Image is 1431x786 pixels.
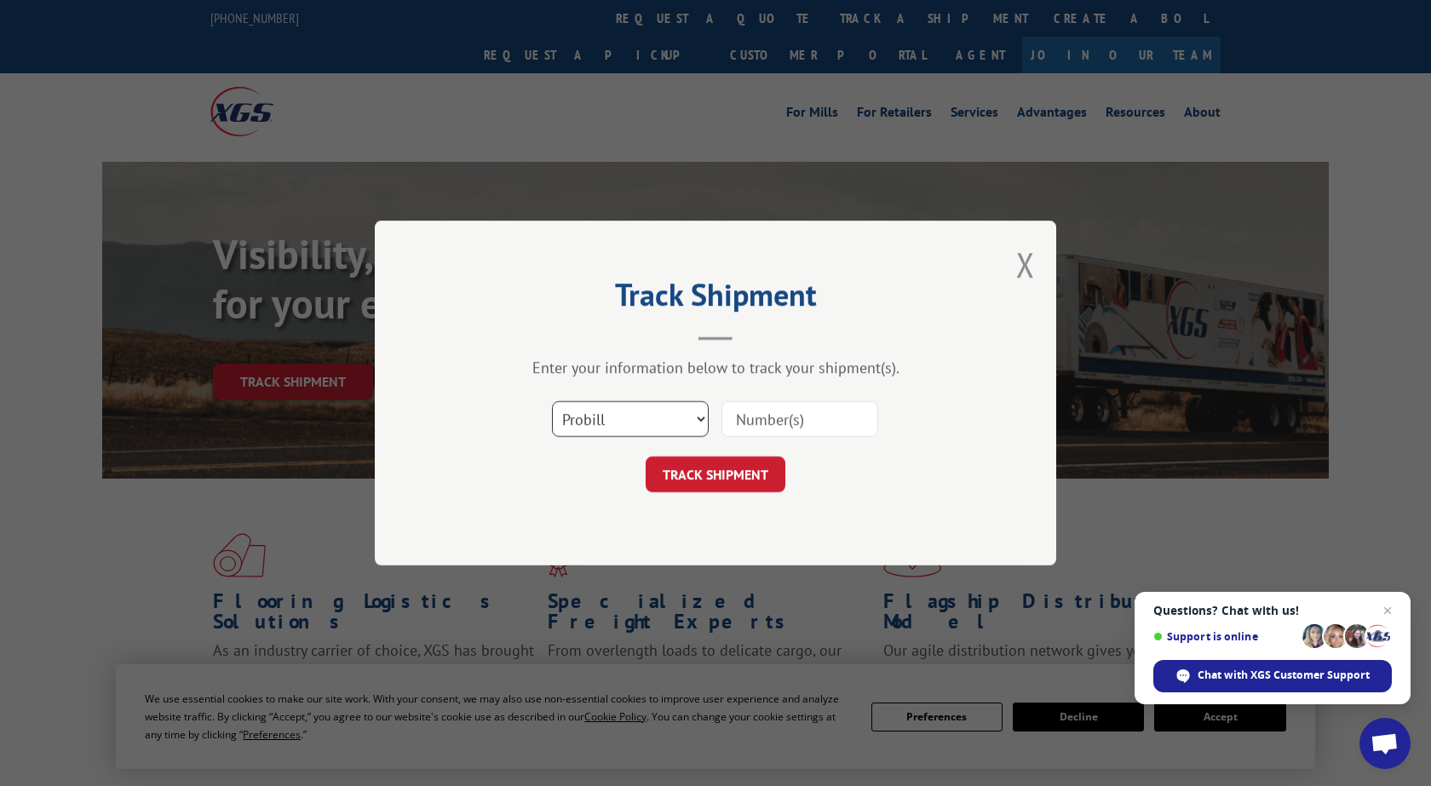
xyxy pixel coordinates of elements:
div: Enter your information below to track your shipment(s). [460,358,971,377]
h2: Track Shipment [460,283,971,315]
div: Chat with XGS Customer Support [1153,660,1392,692]
span: Chat with XGS Customer Support [1198,668,1370,683]
div: Open chat [1359,718,1411,769]
span: Close chat [1377,600,1398,621]
button: TRACK SHIPMENT [646,456,785,492]
span: Support is online [1153,630,1296,643]
input: Number(s) [721,401,878,437]
button: Close modal [1016,242,1035,287]
span: Questions? Chat with us! [1153,604,1392,617]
